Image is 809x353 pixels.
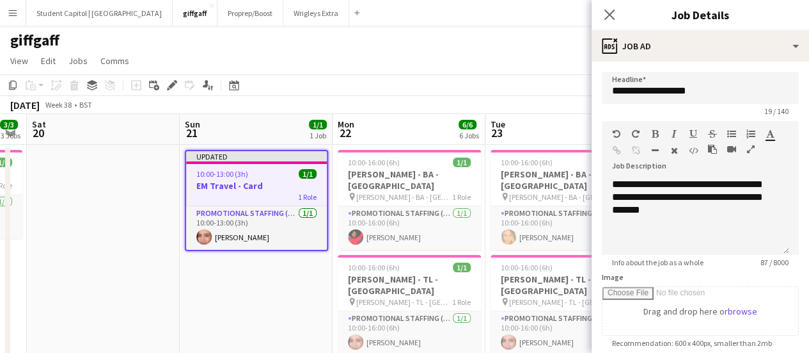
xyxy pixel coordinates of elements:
[30,126,46,140] span: 20
[310,131,326,140] div: 1 Job
[1,131,20,140] div: 3 Jobs
[299,169,317,179] span: 1/1
[491,150,634,250] app-job-card: 10:00-16:00 (6h)1/1[PERSON_NAME] - BA - [GEOGRAPHIC_DATA] [PERSON_NAME] - BA - [GEOGRAPHIC_DATA]1...
[356,297,452,307] span: [PERSON_NAME] - TL - [GEOGRAPHIC_DATA]
[509,297,605,307] span: [PERSON_NAME] - TL - [GEOGRAPHIC_DATA]
[689,129,698,139] button: Underline
[746,129,755,139] button: Ordered List
[338,119,354,130] span: Mon
[283,1,349,26] button: Wrigleys Extra
[348,158,400,167] span: 10:00-16:00 (6h)
[10,55,28,67] span: View
[453,158,471,167] span: 1/1
[501,263,553,272] span: 10:00-16:00 (6h)
[186,180,327,192] h3: EM Travel - Card
[183,126,200,140] span: 21
[26,1,173,26] button: Student Capitol | [GEOGRAPHIC_DATA]
[459,120,476,129] span: 6/6
[501,158,553,167] span: 10:00-16:00 (6h)
[196,169,248,179] span: 10:00-13:00 (3h)
[489,126,505,140] span: 23
[727,144,736,154] button: Insert video
[338,150,481,250] app-job-card: 10:00-16:00 (6h)1/1[PERSON_NAME] - BA - [GEOGRAPHIC_DATA] [PERSON_NAME] - BA - [GEOGRAPHIC_DATA]1...
[63,53,93,69] a: Jobs
[100,55,129,67] span: Comms
[689,145,698,156] button: HTML Code
[750,258,799,267] span: 87 / 8000
[746,144,755,154] button: Fullscreen
[336,126,354,140] span: 22
[309,120,327,129] span: 1/1
[68,55,88,67] span: Jobs
[10,99,40,111] div: [DATE]
[491,168,634,192] h3: [PERSON_NAME] - BA - [GEOGRAPHIC_DATA]
[338,206,481,250] app-card-role: Promotional Staffing (Brand Ambassadors)1/110:00-16:00 (6h)[PERSON_NAME]
[631,129,640,139] button: Redo
[670,145,679,156] button: Clear Formatting
[452,192,471,202] span: 1 Role
[41,55,56,67] span: Edit
[338,168,481,192] h3: [PERSON_NAME] - BA - [GEOGRAPHIC_DATA]
[592,31,809,62] div: Job Ad
[95,53,134,69] a: Comms
[766,129,774,139] button: Text Color
[452,297,471,307] span: 1 Role
[185,150,328,251] app-job-card: Updated10:00-13:00 (3h)1/1EM Travel - Card1 RolePromotional Staffing (Team Leader)1/110:00-13:00 ...
[727,129,736,139] button: Unordered List
[491,206,634,250] app-card-role: Promotional Staffing (Brand Ambassadors)1/110:00-16:00 (6h)[PERSON_NAME]
[602,338,782,348] span: Recommendation: 600 x 400px, smaller than 2mb
[79,100,92,110] div: BST
[5,53,33,69] a: View
[602,258,714,267] span: Info about the job as a whole
[459,131,479,140] div: 6 Jobs
[185,119,200,130] span: Sun
[612,129,621,139] button: Undo
[348,263,400,272] span: 10:00-16:00 (6h)
[42,100,74,110] span: Week 38
[298,192,317,202] span: 1 Role
[708,129,717,139] button: Strikethrough
[491,274,634,297] h3: [PERSON_NAME] - TL - [GEOGRAPHIC_DATA]
[10,31,59,50] h1: giffgaff
[186,151,327,161] div: Updated
[708,144,717,154] button: Paste as plain text
[173,1,217,26] button: giffgaff
[650,145,659,156] button: Horizontal Line
[338,274,481,297] h3: [PERSON_NAME] - TL - [GEOGRAPHIC_DATA]
[754,106,799,116] span: 19 / 140
[509,192,605,202] span: [PERSON_NAME] - BA - [GEOGRAPHIC_DATA]
[36,53,61,69] a: Edit
[356,192,452,202] span: [PERSON_NAME] - BA - [GEOGRAPHIC_DATA]
[592,6,809,23] h3: Job Details
[32,119,46,130] span: Sat
[650,129,659,139] button: Bold
[670,129,679,139] button: Italic
[186,206,327,250] app-card-role: Promotional Staffing (Team Leader)1/110:00-13:00 (3h)[PERSON_NAME]
[453,263,471,272] span: 1/1
[491,119,505,130] span: Tue
[217,1,283,26] button: Proprep/Boost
